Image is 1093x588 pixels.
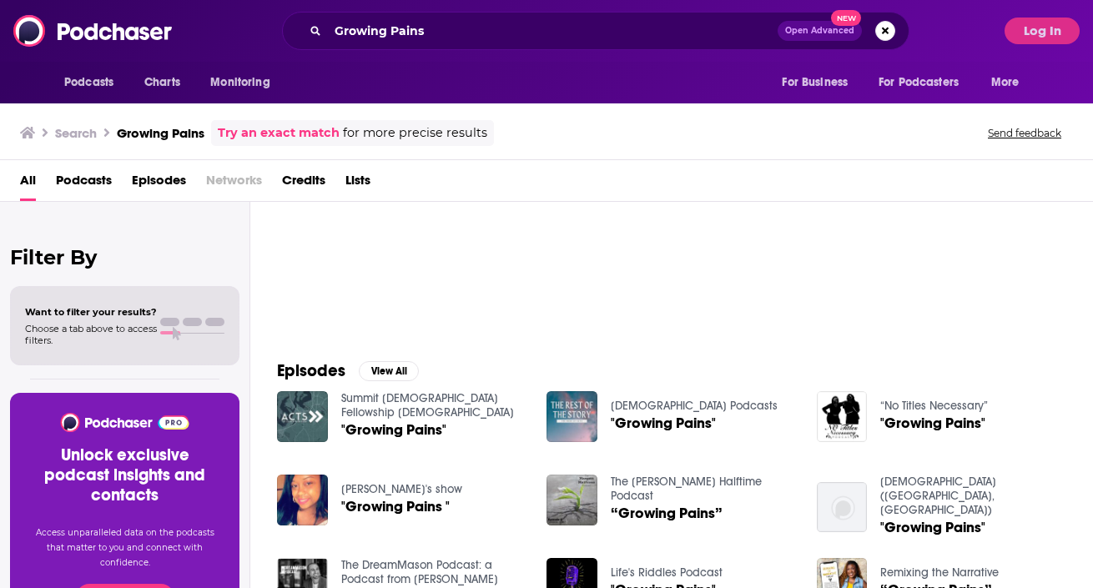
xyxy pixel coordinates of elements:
img: "Growing Pains " [277,475,328,525]
a: All [20,167,36,201]
button: open menu [53,67,135,98]
a: Try an exact match [218,123,340,143]
span: Podcasts [64,71,113,94]
button: open menu [868,67,983,98]
span: For Podcasters [879,71,959,94]
button: open menu [980,67,1040,98]
span: Open Advanced [785,27,854,35]
span: Monitoring [210,71,269,94]
span: New [831,10,861,26]
h3: Growing Pains [117,125,204,141]
button: Open AdvancedNew [778,21,862,41]
a: "Growing Pains" [880,416,985,430]
a: The Hargett Halftime Podcast [611,475,762,503]
a: “No Titles Necessary” [880,399,988,413]
a: Mountain View Community Church (Snohomish, WA) [880,475,996,517]
h3: Unlock exclusive podcast insights and contacts [30,445,219,505]
button: open menu [770,67,869,98]
button: open menu [199,67,291,98]
button: View All [359,361,419,381]
p: Access unparalleled data on the podcasts that matter to you and connect with confidence. [30,525,219,570]
a: The DreamMason Podcast: a Podcast from Alex Terranova [341,558,498,586]
a: Podcasts [56,167,112,201]
a: Remixing the Narrative [880,565,999,580]
a: Crossgate Church Podcasts [611,399,778,413]
h2: Episodes [277,360,345,381]
a: "Growing Pains" [611,416,716,430]
a: Life's Riddles Podcast [611,565,723,580]
img: "Growing Pains" [817,482,868,533]
span: for more precise results [343,123,487,143]
button: Log In [1005,18,1080,44]
a: Charts [133,67,190,98]
a: TashaHutton's show [341,482,462,496]
div: Search podcasts, credits, & more... [282,12,909,50]
a: "Growing Pains" [341,423,446,437]
img: Podchaser - Follow, Share and Rate Podcasts [13,15,174,47]
span: Networks [206,167,262,201]
img: “Growing Pains” [546,475,597,525]
span: For Business [782,71,848,94]
a: Lists [345,167,370,201]
input: Search podcasts, credits, & more... [328,18,778,44]
span: Want to filter your results? [25,306,157,318]
a: Summit Christian Fellowship Sermons [341,391,514,420]
span: Charts [144,71,180,94]
a: EpisodesView All [277,360,419,381]
h3: Search [55,125,97,141]
a: "Growing Pains" [880,520,985,535]
img: "Growing Pains" [546,391,597,442]
img: "Growing Pains" [277,391,328,442]
span: Choose a tab above to access filters. [25,323,157,346]
a: Credits [282,167,325,201]
img: Podchaser - Follow, Share and Rate Podcasts [59,413,190,432]
span: More [991,71,1020,94]
img: "Growing Pains" [817,391,868,442]
a: "Growing Pains " [341,500,450,514]
button: Send feedback [983,126,1066,140]
a: Episodes [132,167,186,201]
a: “Growing Pains” [611,506,723,520]
h2: Filter By [10,245,239,269]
